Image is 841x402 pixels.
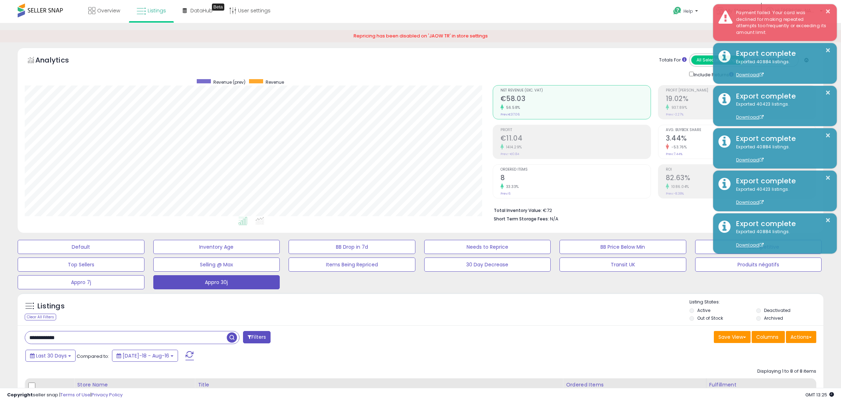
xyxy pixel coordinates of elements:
[25,350,76,362] button: Last 30 Days
[666,89,816,93] span: Profit [PERSON_NAME]
[731,101,831,121] div: Exported 40423 listings.
[501,112,520,117] small: Prev: €37.06
[669,184,689,189] small: 1086.04%
[731,186,831,206] div: Exported 40423 listings.
[212,4,224,11] div: Tooltip anchor
[697,307,710,313] label: Active
[148,7,166,14] span: Listings
[669,105,687,110] small: 937.89%
[501,95,651,104] h2: €58.03
[764,307,790,313] label: Deactivated
[731,134,831,144] div: Export complete
[825,46,831,55] button: ×
[731,91,831,101] div: Export complete
[501,168,651,172] span: Ordered Items
[501,174,651,183] h2: 8
[243,331,271,343] button: Filters
[691,55,744,65] button: All Selected Listings
[666,152,682,156] small: Prev: 7.44%
[757,368,816,375] div: Displaying 1 to 8 of 8 items
[714,331,751,343] button: Save View
[504,184,519,189] small: 33.33%
[736,114,764,120] a: Download
[673,6,682,15] i: Get Help
[501,134,651,144] h2: €11.04
[669,144,687,150] small: -53.76%
[659,57,687,64] div: Totals For
[825,216,831,225] button: ×
[695,240,822,254] button: Non Competitive
[289,258,415,272] button: Items Being Repriced
[97,7,120,14] span: Overview
[424,240,551,254] button: Needs to Reprice
[501,89,651,93] span: Net Revenue (Exc. VAT)
[731,176,831,186] div: Export complete
[666,168,816,172] span: ROI
[752,331,785,343] button: Columns
[683,8,693,14] span: Help
[731,48,831,59] div: Export complete
[668,1,705,23] a: Help
[736,157,764,163] a: Download
[805,391,834,398] span: 2025-09-17 13:25 GMT
[736,242,764,248] a: Download
[731,10,831,36] div: Payment failed. Your card was declined for making repeated attempts too frequently or exceeding i...
[266,79,284,85] span: Revenue
[550,215,558,222] span: N/A
[153,275,280,289] button: Appro 30j
[354,32,488,39] span: Repricing has been disabled on 'JAOW TR' in store settings
[494,207,542,213] b: Total Inventory Value:
[504,105,520,110] small: 56.58%
[7,391,33,398] strong: Copyright
[36,352,67,359] span: Last 30 Days
[190,7,213,14] span: DataHub
[289,240,415,254] button: BB Drop in 7d
[112,350,178,362] button: [DATE]-18 - Aug-16
[731,229,831,248] div: Exported 40884 listings.
[25,314,56,320] div: Clear All Filters
[494,216,549,222] b: Short Term Storage Fees:
[695,258,822,272] button: Produits négatifs
[213,79,245,85] span: Revenue (prev)
[18,275,144,289] button: Appro 7j
[731,144,831,164] div: Exported 40884 listings.
[756,333,778,341] span: Columns
[504,144,522,150] small: 1414.29%
[7,392,123,398] div: seller snap | |
[153,240,280,254] button: Inventory Age
[825,7,831,16] button: ×
[825,88,831,97] button: ×
[736,199,764,205] a: Download
[825,173,831,182] button: ×
[91,391,123,398] a: Privacy Policy
[424,258,551,272] button: 30 Day Decrease
[501,128,651,132] span: Profit
[666,174,816,183] h2: 82.63%
[666,128,816,132] span: Avg. Buybox Share
[123,352,169,359] span: [DATE]-18 - Aug-16
[153,258,280,272] button: Selling @ Max
[559,240,686,254] button: BB Price Below Min
[77,353,109,360] span: Compared to:
[666,112,683,117] small: Prev: -2.27%
[559,258,686,272] button: Transit UK
[825,131,831,140] button: ×
[666,95,816,104] h2: 19.02%
[731,59,831,78] div: Exported 40884 listings.
[666,134,816,144] h2: 3.44%
[697,315,723,321] label: Out of Stock
[37,301,65,311] h5: Listings
[18,258,144,272] button: Top Sellers
[501,152,519,156] small: Prev: -€0.84
[731,219,831,229] div: Export complete
[736,72,764,78] a: Download
[684,70,742,78] div: Include Returns
[35,55,83,67] h5: Analytics
[689,299,823,306] p: Listing States:
[786,331,816,343] button: Actions
[501,191,510,196] small: Prev: 6
[60,391,90,398] a: Terms of Use
[764,315,783,321] label: Archived
[666,191,684,196] small: Prev: -8.38%
[494,206,811,214] li: €72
